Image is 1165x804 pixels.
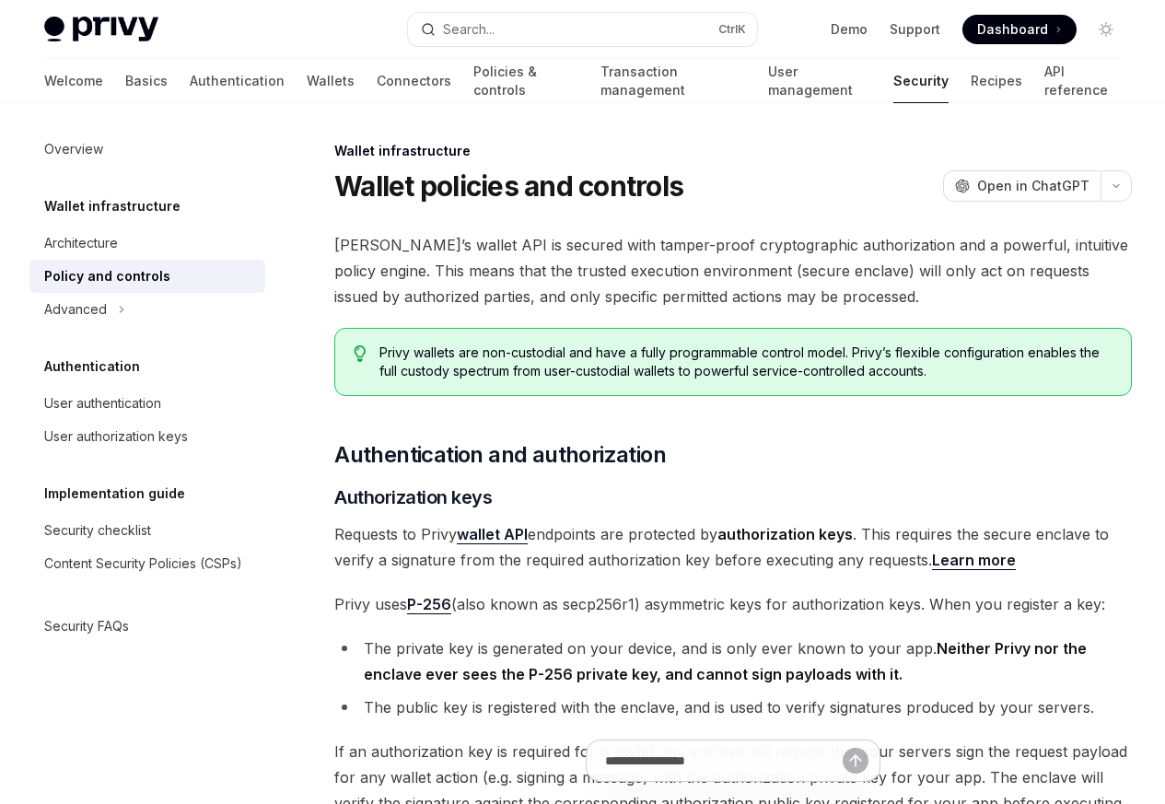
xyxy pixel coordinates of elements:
a: Transaction management [600,59,746,103]
button: Open search [408,13,757,46]
div: Security FAQs [44,615,129,637]
div: Security checklist [44,519,151,542]
a: Security FAQs [29,610,265,643]
li: The public key is registered with the enclave, and is used to verify signatures produced by your ... [334,694,1132,720]
div: Policy and controls [44,265,170,287]
span: Authentication and authorization [334,440,666,470]
div: Content Security Policies (CSPs) [44,553,242,575]
div: Wallet infrastructure [334,142,1132,160]
a: Security [893,59,949,103]
div: Architecture [44,232,118,254]
a: Wallets [307,59,355,103]
a: Dashboard [962,15,1077,44]
button: Open in ChatGPT [943,170,1101,202]
a: Connectors [377,59,451,103]
span: Requests to Privy endpoints are protected by . This requires the secure enclave to verify a signa... [334,521,1132,573]
div: Overview [44,138,103,160]
a: Architecture [29,227,265,260]
div: User authorization keys [44,425,188,448]
a: Security checklist [29,514,265,547]
a: P-256 [407,595,451,614]
span: Dashboard [977,20,1048,39]
input: Ask a question... [605,740,843,781]
h5: Implementation guide [44,483,185,505]
a: User authorization keys [29,420,265,453]
button: Send message [843,748,868,774]
button: Toggle dark mode [1091,15,1121,44]
span: [PERSON_NAME]’s wallet API is secured with tamper-proof cryptographic authorization and a powerfu... [334,232,1132,309]
a: API reference [1044,59,1121,103]
a: Welcome [44,59,103,103]
a: Support [890,20,940,39]
span: Privy uses (also known as secp256r1) asymmetric keys for authorization keys. When you register a ... [334,591,1132,617]
a: Learn more [932,551,1016,570]
strong: authorization keys [717,525,853,543]
div: Advanced [44,298,107,320]
a: Basics [125,59,168,103]
a: Demo [831,20,868,39]
a: wallet API [457,525,528,544]
a: Policies & controls [473,59,578,103]
a: Overview [29,133,265,166]
span: Ctrl K [718,22,746,37]
h5: Wallet infrastructure [44,195,181,217]
a: Policy and controls [29,260,265,293]
a: Content Security Policies (CSPs) [29,547,265,580]
h5: Authentication [44,355,140,378]
li: The private key is generated on your device, and is only ever known to your app. [334,635,1132,687]
span: Privy wallets are non-custodial and have a fully programmable control model. Privy’s flexible con... [379,344,1113,380]
a: User authentication [29,387,265,420]
svg: Tip [354,345,367,362]
div: User authentication [44,392,161,414]
span: Authorization keys [334,484,492,510]
a: User management [768,59,871,103]
a: Authentication [190,59,285,103]
img: light logo [44,17,158,42]
div: Search... [443,18,495,41]
span: Open in ChatGPT [977,177,1089,195]
button: Toggle Advanced section [29,293,265,326]
a: Recipes [971,59,1022,103]
h1: Wallet policies and controls [334,169,683,203]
